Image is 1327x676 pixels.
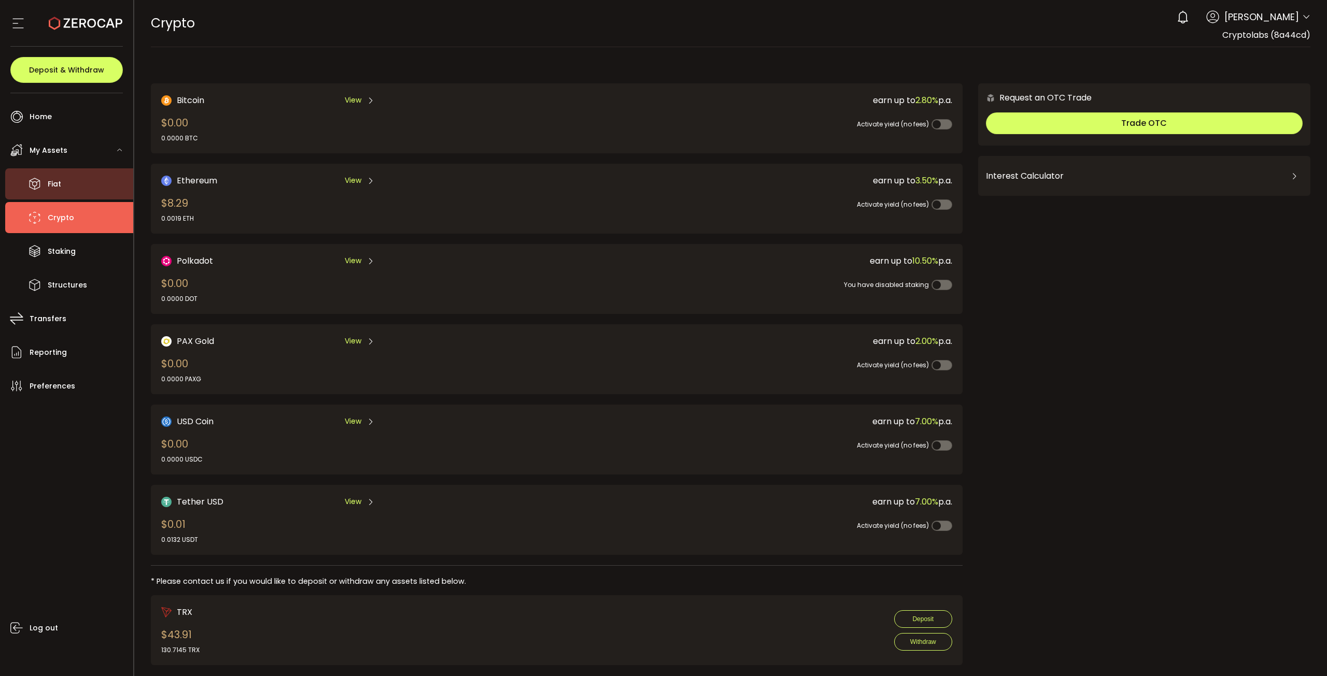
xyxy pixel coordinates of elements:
[894,610,952,628] button: Deposit
[30,379,75,394] span: Preferences
[161,356,201,384] div: $0.00
[1222,29,1310,41] span: Cryptolabs (8a44cd)
[857,361,929,369] span: Activate yield (no fees)
[161,95,172,106] img: Bitcoin
[161,176,172,186] img: Ethereum
[345,336,361,347] span: View
[161,645,200,655] div: 130.7145 TRX
[177,94,204,107] span: Bitcoin
[151,576,963,587] div: * Please contact us if you would like to deposit or withdraw any assets listed below.
[915,415,938,427] span: 7.00%
[345,416,361,427] span: View
[538,254,952,267] div: earn up to p.a.
[345,175,361,186] span: View
[161,436,203,464] div: $0.00
[48,210,74,225] span: Crypto
[915,335,938,347] span: 2.00%
[345,95,361,106] span: View
[915,94,938,106] span: 2.80%
[912,615,934,623] span: Deposit
[1121,117,1167,129] span: Trade OTC
[161,455,203,464] div: 0.0000 USDC
[48,278,87,293] span: Structures
[161,256,172,266] img: DOT
[857,200,929,209] span: Activate yield (no fees)
[161,375,201,384] div: 0.0000 PAXG
[538,174,952,187] div: earn up to p.a.
[151,14,195,32] span: Crypto
[844,280,929,289] span: You have disabled staking
[30,621,58,636] span: Log out
[177,495,223,508] span: Tether USD
[915,175,938,186] span: 3.50%
[161,497,172,507] img: Tether USD
[48,244,76,259] span: Staking
[910,638,936,645] span: Withdraw
[538,94,952,107] div: earn up to p.a.
[30,143,67,158] span: My Assets
[177,254,213,267] span: Polkadot
[345,255,361,266] span: View
[345,496,361,507] span: View
[161,516,198,544] div: $0.01
[161,214,194,223] div: 0.0019 ETH
[161,195,194,223] div: $8.29
[986,93,995,103] img: 6nGpN7MZ9FLuBP83NiajKbTRY4UzlzQtBKtCrLLspmCkSvCZHBKvY3NxgQaT5JnOQREvtQ257bXeeSTueZfAPizblJ+Fe8JwA...
[986,164,1303,189] div: Interest Calculator
[30,345,67,360] span: Reporting
[161,416,172,427] img: USD Coin
[161,607,172,617] img: trx_portfolio.png
[538,415,952,428] div: earn up to p.a.
[10,57,123,83] button: Deposit & Withdraw
[30,311,66,326] span: Transfers
[986,112,1303,134] button: Trade OTC
[29,66,104,74] span: Deposit & Withdraw
[1275,626,1327,676] iframe: Chat Widget
[177,415,214,428] span: USD Coin
[538,495,952,508] div: earn up to p.a.
[177,606,192,619] span: TRX
[161,336,172,347] img: PAX Gold
[161,115,198,143] div: $0.00
[857,441,929,450] span: Activate yield (no fees)
[177,335,214,348] span: PAX Gold
[1224,10,1299,24] span: [PERSON_NAME]
[538,335,952,348] div: earn up to p.a.
[857,120,929,128] span: Activate yield (no fees)
[161,294,197,304] div: 0.0000 DOT
[915,496,938,508] span: 7.00%
[161,134,198,143] div: 0.0000 BTC
[857,521,929,530] span: Activate yield (no fees)
[161,276,197,304] div: $0.00
[48,177,61,192] span: Fiat
[161,627,200,655] div: $43.91
[978,91,1092,104] div: Request an OTC Trade
[912,255,938,267] span: 10.50%
[177,174,217,187] span: Ethereum
[161,535,198,544] div: 0.0132 USDT
[30,109,52,124] span: Home
[894,633,952,651] button: Withdraw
